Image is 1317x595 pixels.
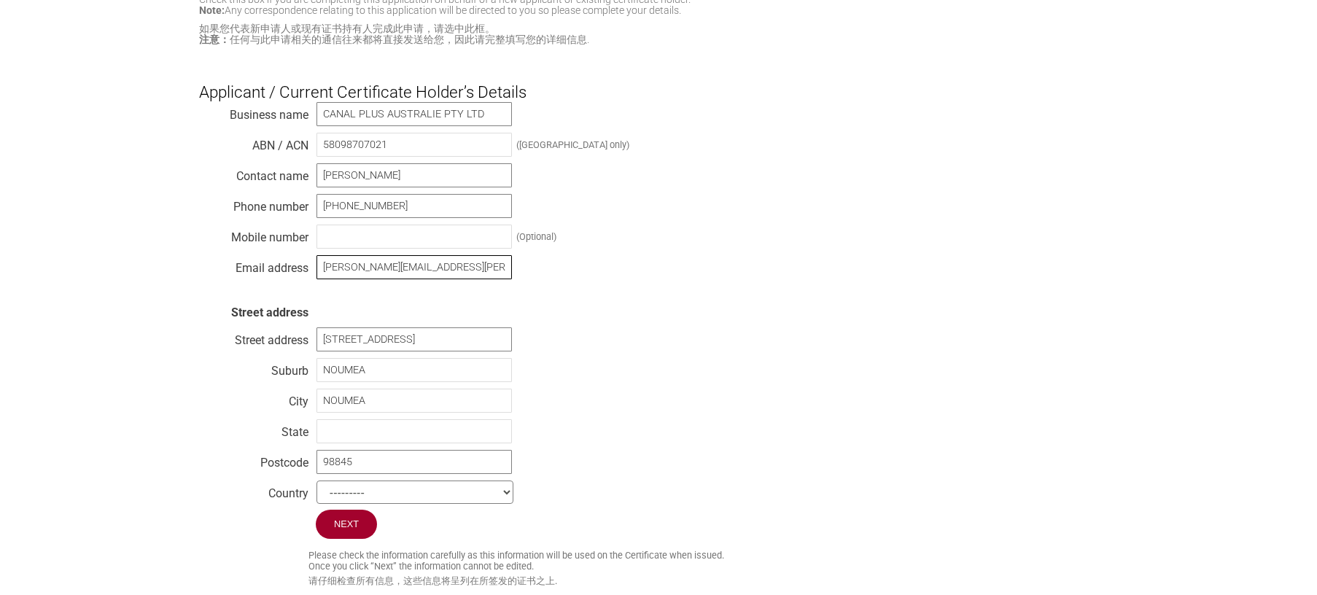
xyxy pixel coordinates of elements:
div: Postcode [199,452,308,467]
input: Next [316,510,377,539]
small: 如果您代表新申请人或现有证书持有人完成此申请，请选中此框。 任何与此申请相关的通信往来都将直接发送给您，因此请完整填写您的详细信息. [199,23,1118,45]
div: ([GEOGRAPHIC_DATA] only) [516,139,629,150]
div: Country [199,483,308,497]
small: 请仔细检查所有信息，这些信息将呈列在所签发的证书之上. [308,575,1118,588]
div: Email address [199,257,308,272]
div: Contact name [199,166,308,180]
small: Please check the information carefully as this information will be used on the Certificate when i... [308,550,1118,572]
strong: Note: [199,4,225,16]
div: Suburb [199,360,308,375]
div: Street address [199,330,308,344]
div: ABN / ACN [199,135,308,149]
div: Business name [199,104,308,119]
div: State [199,421,308,436]
div: (Optional) [516,231,556,242]
h3: Applicant / Current Certificate Holder’s Details [199,58,1118,102]
div: Phone number [199,196,308,211]
div: Mobile number [199,227,308,241]
strong: Street address [231,306,308,319]
strong: 注意： [199,34,230,45]
div: City [199,391,308,405]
